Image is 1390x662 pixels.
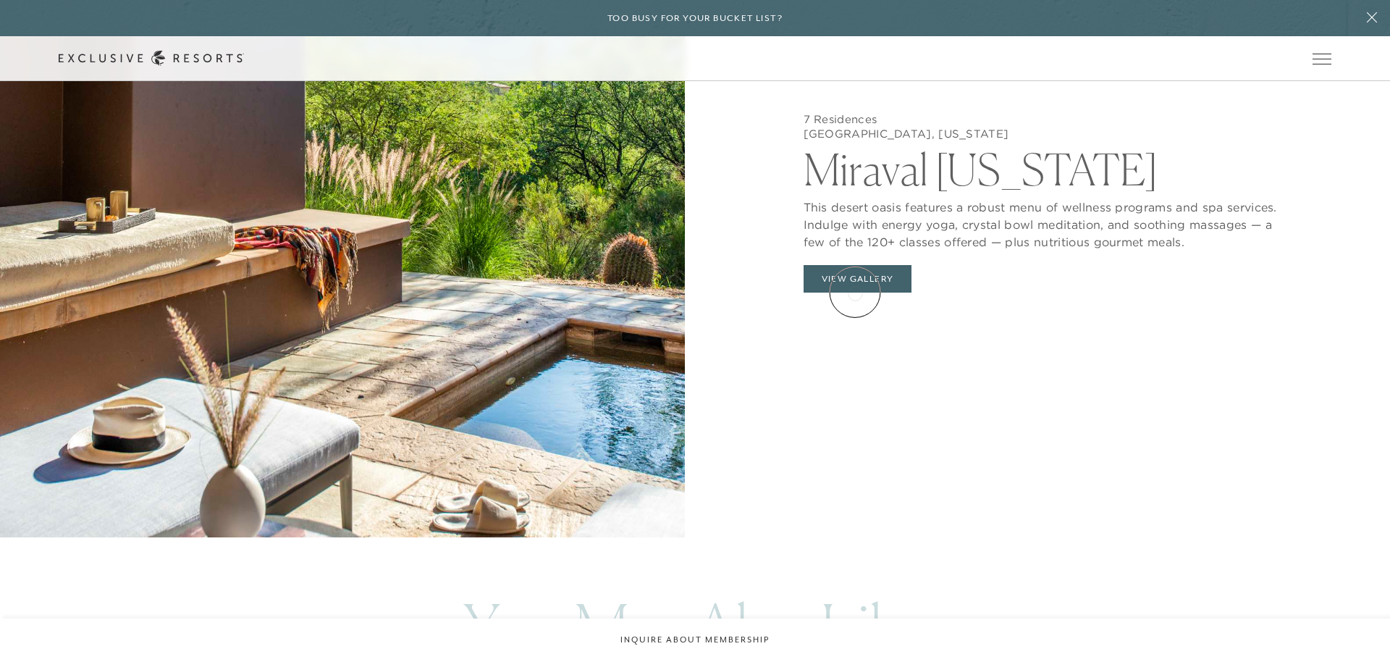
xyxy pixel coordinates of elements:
iframe: Qualified Messenger [1323,595,1390,662]
button: View Gallery [804,265,912,293]
p: This desert oasis features a robust menu of wellness programs and spa services. Indulge with ener... [804,191,1292,251]
h6: Too busy for your bucket list? [607,12,783,25]
h5: 7 Residences [804,112,1292,127]
h2: Miraval [US_STATE] [804,141,1292,191]
h5: [GEOGRAPHIC_DATA], [US_STATE] [804,127,1292,141]
button: Open navigation [1313,54,1331,64]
